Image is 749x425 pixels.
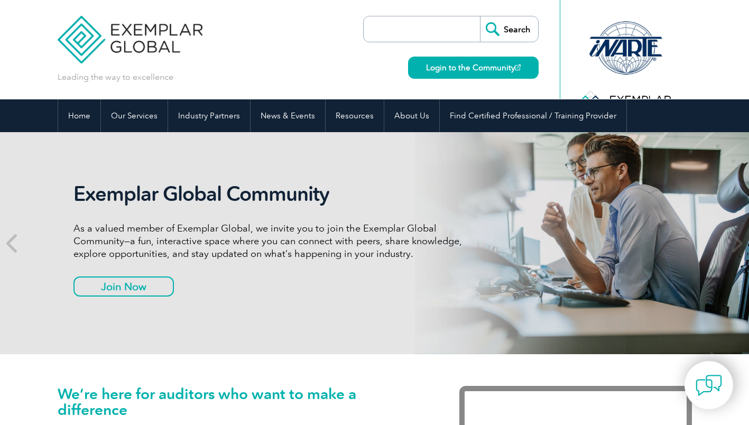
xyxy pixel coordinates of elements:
[58,386,428,418] h1: We’re here for auditors who want to make a difference
[384,99,439,132] a: About Us
[515,64,521,70] img: open_square.png
[480,16,538,42] input: Search
[251,99,325,132] a: News & Events
[58,99,100,132] a: Home
[168,99,250,132] a: Industry Partners
[408,57,539,79] a: Login to the Community
[101,99,168,132] a: Our Services
[73,222,470,260] p: As a valued member of Exemplar Global, we invite you to join the Exemplar Global Community—a fun,...
[440,99,626,132] a: Find Certified Professional / Training Provider
[73,182,470,206] h2: Exemplar Global Community
[696,372,722,399] img: contact-chat.png
[58,71,173,83] p: Leading the way to excellence
[326,99,384,132] a: Resources
[73,276,174,297] a: Join Now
